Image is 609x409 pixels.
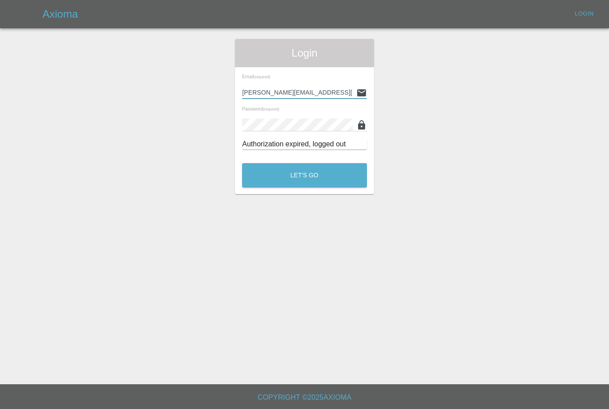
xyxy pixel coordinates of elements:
[242,74,270,79] span: Email
[570,7,598,21] a: Login
[242,139,367,149] div: Authorization expired, logged out
[254,75,270,79] small: (required)
[42,7,78,21] h5: Axioma
[7,391,602,404] h6: Copyright © 2025 Axioma
[263,107,279,111] small: (required)
[242,46,367,60] span: Login
[242,163,367,187] button: Let's Go
[242,106,279,111] span: Password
